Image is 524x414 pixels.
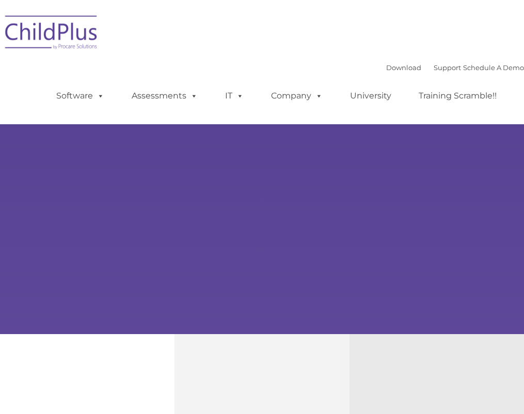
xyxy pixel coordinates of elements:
[386,63,421,72] a: Download
[408,86,507,106] a: Training Scramble!!
[215,86,254,106] a: IT
[463,63,524,72] a: Schedule A Demo
[46,86,115,106] a: Software
[261,86,333,106] a: Company
[386,63,524,72] font: |
[121,86,208,106] a: Assessments
[340,86,402,106] a: University
[434,63,461,72] a: Support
